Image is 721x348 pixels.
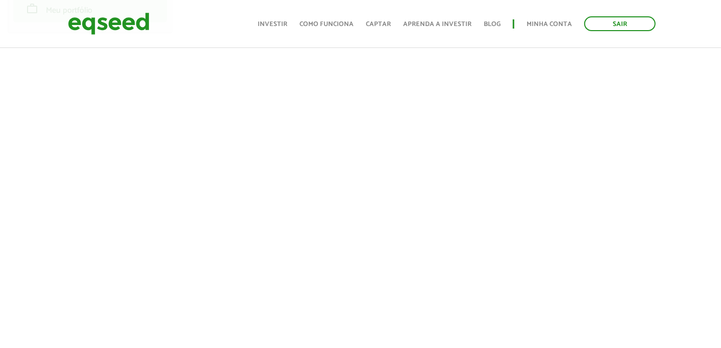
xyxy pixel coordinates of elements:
a: Blog [484,21,501,28]
a: Aprenda a investir [403,21,471,28]
a: Minha conta [527,21,572,28]
img: EqSeed [68,10,150,37]
a: Como funciona [300,21,354,28]
a: Sair [584,16,656,31]
a: Captar [366,21,391,28]
a: Investir [258,21,287,28]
